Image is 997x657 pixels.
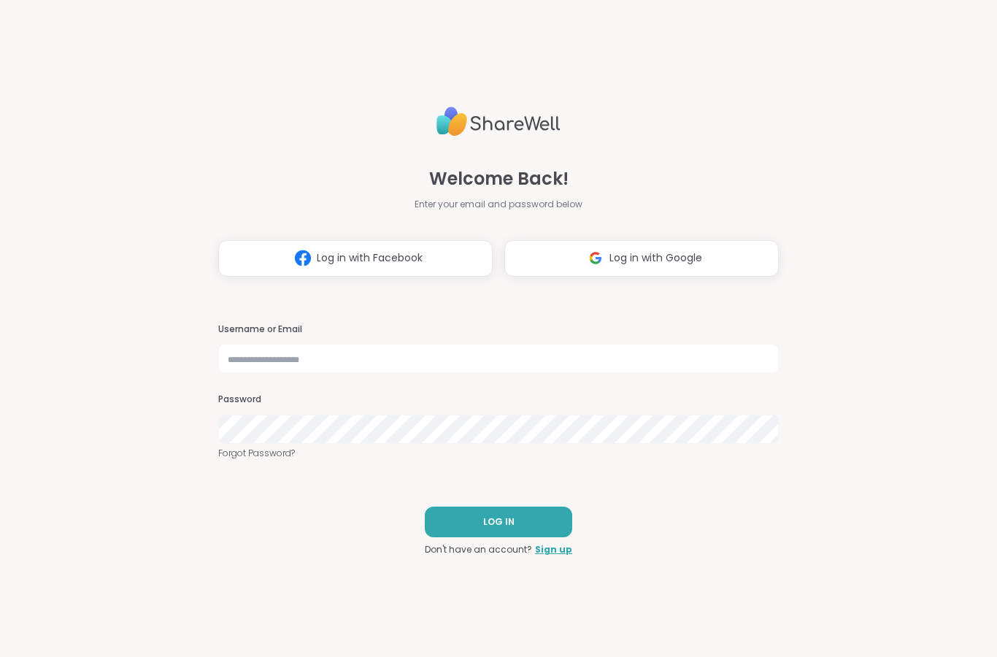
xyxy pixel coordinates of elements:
span: LOG IN [483,515,515,529]
button: LOG IN [425,507,572,537]
span: Enter your email and password below [415,198,582,211]
a: Forgot Password? [218,447,779,460]
span: Welcome Back! [429,166,569,192]
img: ShareWell Logomark [289,245,317,272]
h3: Username or Email [218,323,779,336]
button: Log in with Facebook [218,240,493,277]
span: Log in with Google [609,250,702,266]
h3: Password [218,393,779,406]
span: Don't have an account? [425,543,532,556]
button: Log in with Google [504,240,779,277]
span: Log in with Facebook [317,250,423,266]
img: ShareWell Logomark [582,245,609,272]
img: ShareWell Logo [436,101,561,142]
a: Sign up [535,543,572,556]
